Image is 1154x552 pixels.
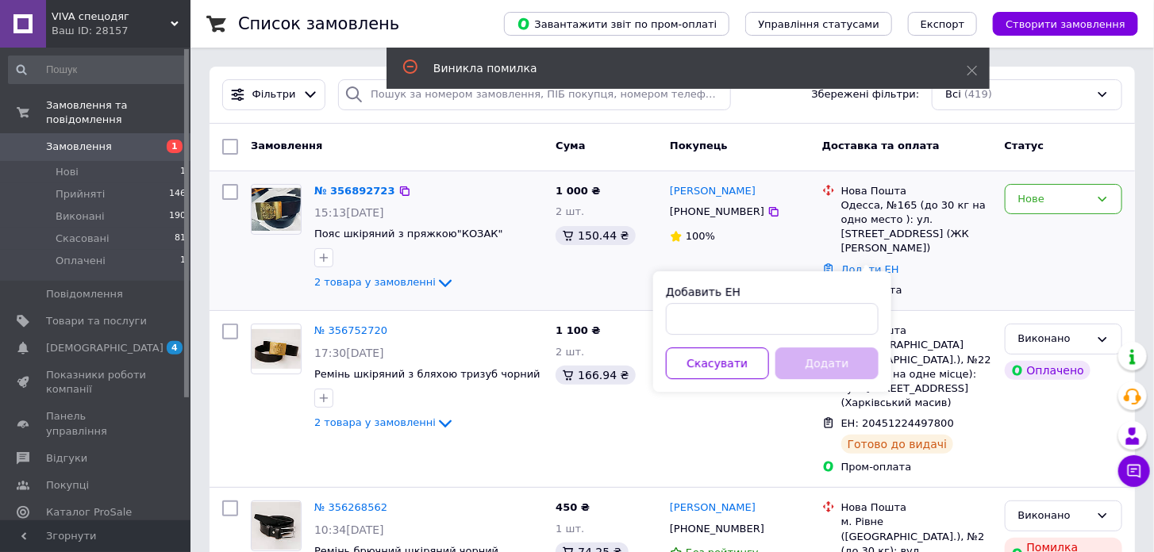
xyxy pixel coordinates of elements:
[841,324,992,338] div: Нова Пошта
[314,277,436,289] span: 2 товара у замовленні
[252,329,301,369] img: Фото товару
[46,409,147,438] span: Панель управління
[252,502,301,550] img: Фото товару
[841,435,954,454] div: Готово до видачі
[921,18,965,30] span: Експорт
[56,187,105,201] span: Прийняті
[556,523,584,535] span: 1 шт.
[251,324,302,374] a: Фото товару
[812,87,920,102] span: Збережені фільтри:
[314,324,387,336] a: № 356752720
[667,519,767,539] div: [PHONE_NUMBER]
[252,188,301,231] img: Фото товару
[46,368,147,397] span: Показники роботи компанії
[167,341,183,355] span: 4
[556,324,600,336] span: 1 100 ₴
[945,87,961,102] span: Всі
[56,165,79,179] span: Нові
[1005,361,1091,380] div: Оплачено
[314,523,384,536] span: 10:34[DATE]
[841,198,992,256] div: Одесса, №165 (до 30 кг на одно место ): ул. [STREET_ADDRESS] (ЖК [PERSON_NAME])
[841,460,992,474] div: Пром-оплата
[745,12,892,36] button: Управління статусами
[52,24,190,38] div: Ваш ID: 28157
[314,416,436,428] span: 2 товара у замовленні
[46,341,163,355] span: [DEMOGRAPHIC_DATA]
[1018,331,1090,347] div: Виконано
[180,254,186,268] span: 1
[46,98,190,127] span: Замовлення та повідомлення
[433,60,927,76] div: Виникла помилка
[238,14,399,33] h1: Список замовлень
[56,254,106,268] span: Оплачені
[670,184,756,199] a: [PERSON_NAME]
[314,347,384,359] span: 17:30[DATE]
[46,451,87,466] span: Відгуки
[56,232,110,246] span: Скасовані
[504,12,729,36] button: Завантажити звіт по пром-оплаті
[175,232,186,246] span: 81
[52,10,171,24] span: VIVA спецодяг
[338,79,731,110] input: Пошук за номером замовлення, ПІБ покупця, номером телефону, Email, номером накладної
[841,184,992,198] div: Нова Пошта
[964,88,992,100] span: (419)
[314,368,540,380] a: Ремінь шкіряний з бляхою тризуб чорний
[977,17,1138,29] a: Створити замовлення
[1018,508,1090,524] div: Виконано
[686,230,715,242] span: 100%
[314,206,384,219] span: 15:13[DATE]
[667,201,767,222] div: [PHONE_NUMBER]
[252,87,296,102] span: Фільтри
[46,287,123,301] span: Повідомлення
[46,314,147,328] span: Товари та послуги
[46,478,89,493] span: Покупці
[841,263,899,275] a: Додати ЕН
[993,12,1138,36] button: Створити замовлення
[8,56,187,84] input: Пошук
[46,505,132,519] span: Каталог ProSale
[314,276,455,288] a: 2 товара у замовленні
[556,140,585,151] span: Cума
[556,226,635,245] div: 150.44 ₴
[556,366,635,385] div: 166.94 ₴
[758,18,879,30] span: Управління статусами
[167,140,183,153] span: 1
[251,140,322,151] span: Замовлення
[1005,140,1044,151] span: Статус
[556,346,584,358] span: 2 шт.
[251,500,302,551] a: Фото товару
[46,140,112,154] span: Замовлення
[841,417,954,429] span: ЕН: 20451224497800
[556,501,590,513] span: 450 ₴
[666,286,740,298] label: Добавить ЕН
[314,416,455,428] a: 2 товара у замовленні
[169,209,186,224] span: 190
[314,185,395,197] a: № 356892723
[666,347,769,379] button: Скасувати
[180,165,186,179] span: 1
[1118,455,1150,487] button: Чат з покупцем
[1006,18,1125,30] span: Створити замовлення
[670,140,728,151] span: Покупець
[908,12,978,36] button: Експорт
[841,338,992,410] div: м. [GEOGRAPHIC_DATA] ([GEOGRAPHIC_DATA].), №22 (до 30 кг на одне місце): вул. [STREET_ADDRESS] (Х...
[169,187,186,201] span: 146
[556,185,600,197] span: 1 000 ₴
[517,17,717,31] span: Завантажити звіт по пром-оплаті
[841,283,992,297] div: Післяплата
[822,140,940,151] span: Доставка та оплата
[670,500,756,516] a: [PERSON_NAME]
[251,184,302,235] a: Фото товару
[556,205,584,217] span: 2 шт.
[56,209,105,224] span: Виконані
[314,501,387,513] a: № 356268562
[1018,191,1090,208] div: Нове
[841,500,992,515] div: Нова Пошта
[314,228,503,240] a: Пояс шкіряний з пряжкою"КОЗАК"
